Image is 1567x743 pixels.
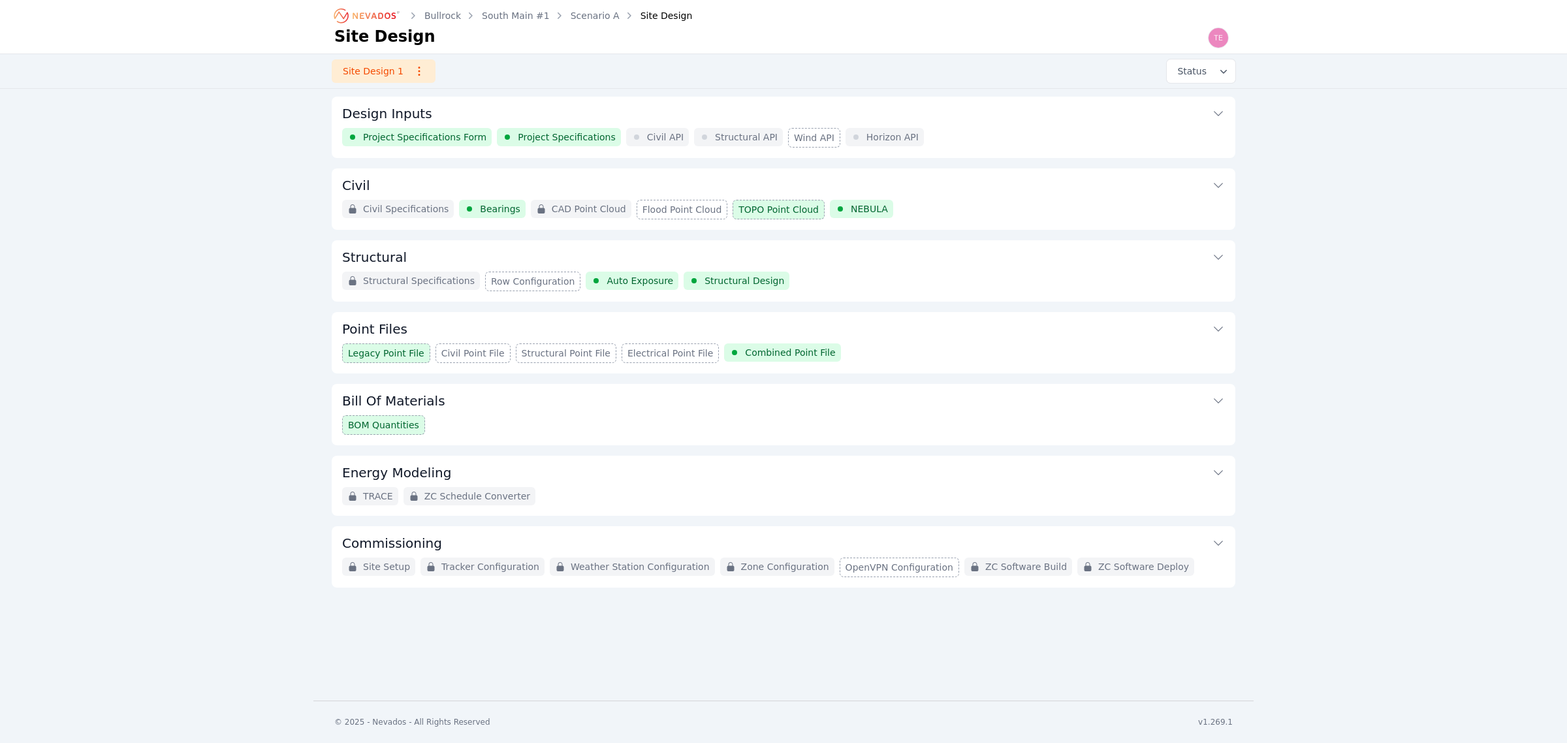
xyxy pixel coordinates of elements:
[342,240,1225,272] button: Structural
[342,97,1225,128] button: Design Inputs
[348,419,419,432] span: BOM Quantities
[424,9,461,22] a: Bullrock
[480,202,520,215] span: Bearings
[363,490,393,503] span: TRACE
[334,26,435,47] h1: Site Design
[342,456,1225,487] button: Energy Modeling
[342,312,1225,343] button: Point Files
[522,347,610,360] span: Structural Point File
[332,240,1235,302] div: StructuralStructural SpecificationsRow ConfigurationAuto ExposureStructural Design
[342,104,432,123] h3: Design Inputs
[342,384,1225,415] button: Bill Of Materials
[332,384,1235,445] div: Bill Of MaterialsBOM Quantities
[334,5,692,26] nav: Breadcrumb
[441,347,505,360] span: Civil Point File
[342,534,442,552] h3: Commissioning
[342,526,1225,558] button: Commissioning
[342,320,407,338] h3: Point Files
[332,312,1235,373] div: Point FilesLegacy Point FileCivil Point FileStructural Point FileElectrical Point FileCombined Po...
[332,456,1235,516] div: Energy ModelingTRACEZC Schedule Converter
[363,202,449,215] span: Civil Specifications
[571,560,710,573] span: Weather Station Configuration
[866,131,919,144] span: Horizon API
[741,560,829,573] span: Zone Configuration
[332,59,435,83] a: Site Design 1
[342,248,407,266] h3: Structural
[607,274,673,287] span: Auto Exposure
[1198,717,1233,727] div: v1.269.1
[985,560,1067,573] span: ZC Software Build
[342,168,1225,200] button: Civil
[745,346,835,359] span: Combined Point File
[738,203,819,216] span: TOPO Point Cloud
[1208,27,1229,48] img: Ted Elliott
[363,131,486,144] span: Project Specifications Form
[332,168,1235,230] div: CivilCivil SpecificationsBearingsCAD Point CloudFlood Point CloudTOPO Point CloudNEBULA
[518,131,616,144] span: Project Specifications
[332,97,1235,158] div: Design InputsProject Specifications FormProject SpecificationsCivil APIStructural APIWind APIHori...
[342,176,370,195] h3: Civil
[794,131,834,144] span: Wind API
[1167,59,1235,83] button: Status
[1172,65,1207,78] span: Status
[482,9,550,22] a: South Main #1
[342,392,445,410] h3: Bill Of Materials
[851,202,888,215] span: NEBULA
[622,9,693,22] div: Site Design
[715,131,778,144] span: Structural API
[846,561,953,574] span: OpenVPN Configuration
[348,347,424,360] span: Legacy Point File
[334,717,490,727] div: © 2025 - Nevados - All Rights Reserved
[342,464,451,482] h3: Energy Modeling
[552,202,626,215] span: CAD Point Cloud
[363,274,475,287] span: Structural Specifications
[571,9,620,22] a: Scenario A
[424,490,530,503] span: ZC Schedule Converter
[332,526,1235,588] div: CommissioningSite SetupTracker ConfigurationWeather Station ConfigurationZone ConfigurationOpenVP...
[491,275,575,288] span: Row Configuration
[642,203,722,216] span: Flood Point Cloud
[363,560,410,573] span: Site Setup
[627,347,713,360] span: Electrical Point File
[441,560,539,573] span: Tracker Configuration
[704,274,784,287] span: Structural Design
[1098,560,1189,573] span: ZC Software Deploy
[647,131,684,144] span: Civil API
